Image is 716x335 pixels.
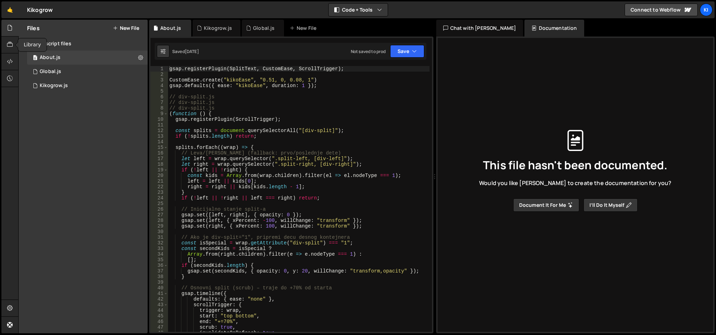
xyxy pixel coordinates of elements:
[204,25,232,32] div: Kikogrow.js
[329,4,388,16] button: Code + Tools
[150,128,168,133] div: 12
[150,83,168,88] div: 4
[150,201,168,206] div: 25
[150,268,168,274] div: 37
[150,285,168,291] div: 40
[150,218,168,223] div: 28
[150,184,168,190] div: 22
[150,133,168,139] div: 13
[483,159,667,171] span: This file hasn't been documented.
[1,1,19,18] a: 🤙
[40,68,61,75] div: Global.js
[150,178,168,184] div: 21
[290,25,319,32] div: New File
[150,150,168,156] div: 16
[150,246,168,251] div: 33
[150,291,168,296] div: 41
[27,51,148,65] div: 17083/47527.js
[150,251,168,257] div: 34
[150,77,168,83] div: 3
[27,65,148,79] div: 17083/47526.js
[150,296,168,302] div: 42
[150,111,168,117] div: 9
[160,25,181,32] div: About.js
[27,79,148,93] div: 17083/47045.js
[27,24,40,32] h2: Files
[625,4,698,16] a: Connect to Webflow
[18,38,47,51] div: Library
[40,83,68,89] div: Kikogrow.js
[150,156,168,162] div: 17
[390,45,424,58] button: Save
[150,229,168,235] div: 30
[150,319,168,324] div: 46
[150,145,168,150] div: 15
[150,72,168,77] div: 2
[583,198,638,212] button: I’ll do it myself
[150,105,168,111] div: 8
[436,20,523,37] div: Chat with [PERSON_NAME]
[113,25,139,31] button: New File
[150,88,168,94] div: 5
[150,313,168,319] div: 45
[150,190,168,195] div: 23
[150,162,168,167] div: 18
[150,308,168,313] div: 44
[253,25,275,32] div: Global.js
[27,6,53,14] div: Kikogrow
[513,198,579,212] button: Document it for me
[150,274,168,280] div: 38
[185,48,199,54] div: [DATE]
[150,263,168,268] div: 36
[150,122,168,128] div: 11
[150,139,168,145] div: 14
[150,212,168,218] div: 27
[150,280,168,285] div: 39
[150,223,168,229] div: 29
[150,240,168,246] div: 32
[150,206,168,212] div: 26
[700,4,712,16] a: Ki
[150,117,168,122] div: 10
[150,167,168,173] div: 19
[172,48,199,54] div: Saved
[150,257,168,263] div: 35
[150,324,168,330] div: 47
[150,195,168,201] div: 24
[150,94,168,100] div: 6
[479,179,671,187] span: Would you like [PERSON_NAME] to create the documentation for you?
[150,235,168,240] div: 31
[40,54,60,61] div: About.js
[150,302,168,308] div: 43
[150,66,168,72] div: 1
[150,173,168,178] div: 20
[150,100,168,105] div: 7
[19,37,148,51] div: Javascript files
[351,48,386,54] div: Not saved to prod
[33,55,37,61] span: 0
[524,20,584,37] div: Documentation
